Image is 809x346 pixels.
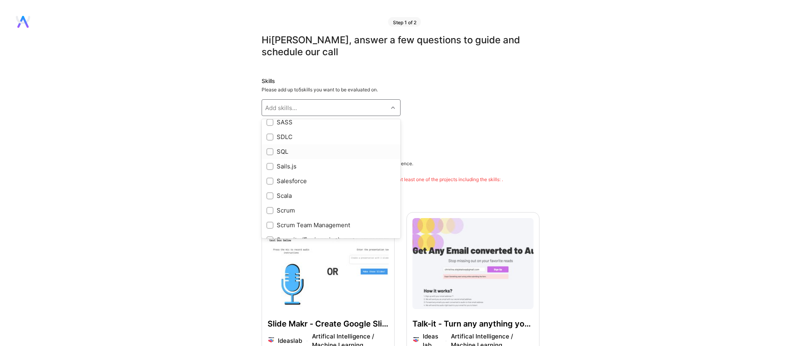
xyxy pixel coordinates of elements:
[388,17,421,27] div: Step 1 of 2
[262,87,539,93] div: Please add up to 5 skills you want to be evaluated on.
[266,162,396,170] div: Sails.js
[266,206,396,215] div: Scrum
[266,236,396,244] div: Security (Engineering)
[266,221,396,229] div: Scrum Team Management
[266,133,396,141] div: SDLC
[265,104,297,112] div: Add skills...
[262,77,539,85] div: Skills
[266,177,396,185] div: Salesforce
[266,118,396,126] div: SASS
[391,106,395,110] i: icon Chevron
[262,34,539,58] div: Hi [PERSON_NAME] , answer a few questions to guide and schedule our call
[266,147,396,156] div: SQL
[266,191,396,200] div: Scala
